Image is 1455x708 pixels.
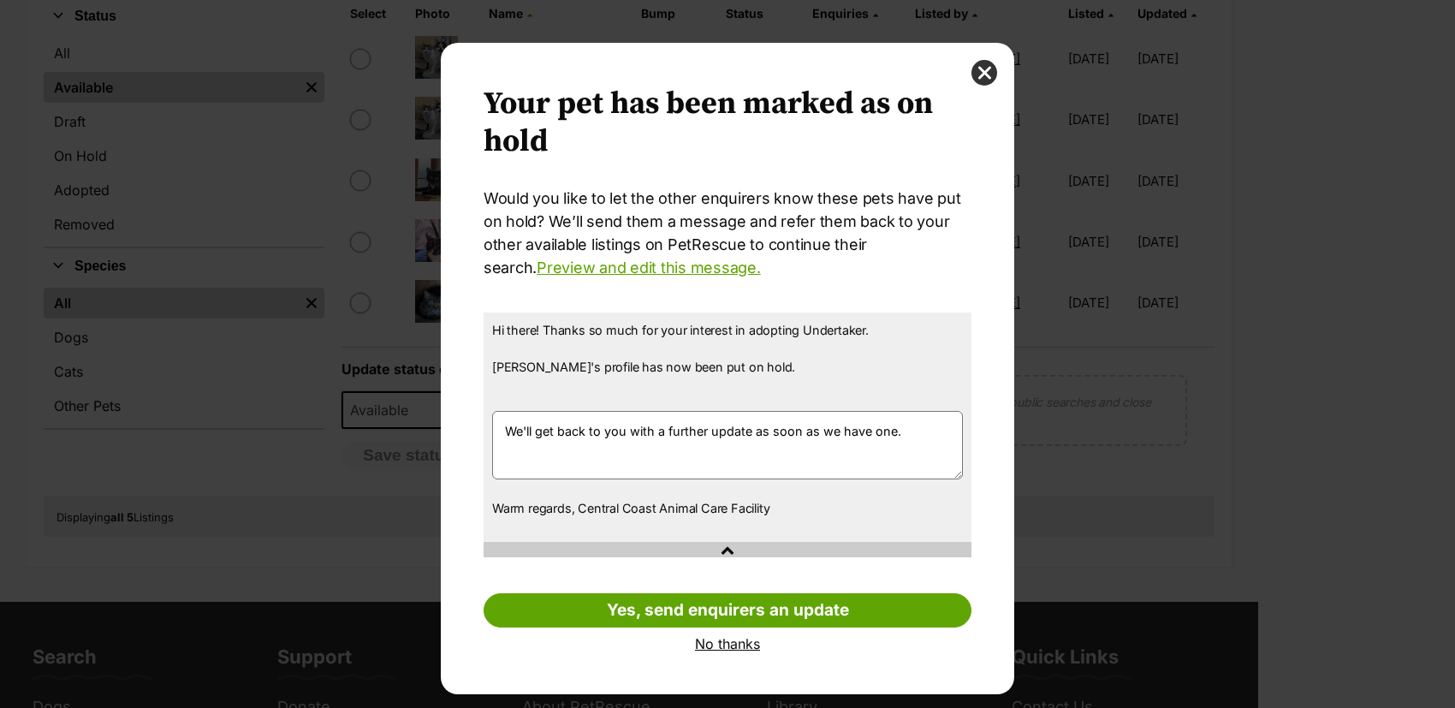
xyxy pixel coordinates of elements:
[484,86,971,161] h2: Your pet has been marked as on hold
[492,499,963,518] p: Warm regards, Central Coast Animal Care Facility
[484,593,971,628] a: Yes, send enquirers an update
[484,187,971,279] p: Would you like to let the other enquirers know these pets have put on hold? We’ll send them a mes...
[971,60,997,86] button: close
[537,259,760,277] a: Preview and edit this message.
[492,411,963,479] textarea: We'll get back to you with a further update as soon as we have one.
[492,321,963,395] p: Hi there! Thanks so much for your interest in adopting Undertaker. [PERSON_NAME]'s profile has no...
[484,636,971,651] a: No thanks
